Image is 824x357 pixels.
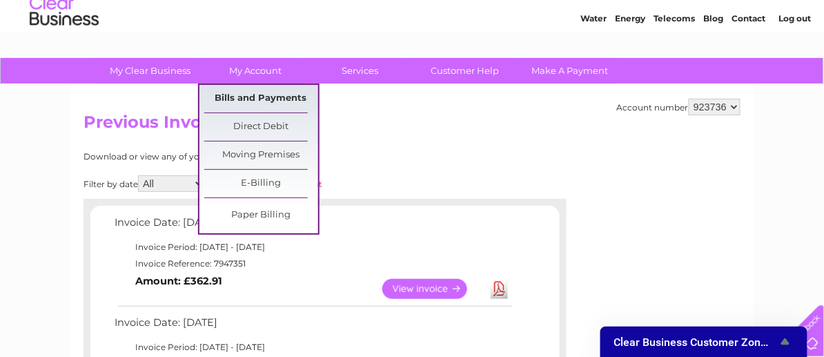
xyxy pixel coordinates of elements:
[111,213,515,239] td: Invoice Date: [DATE]
[564,7,659,24] a: 0333 014 3131
[135,275,222,287] b: Amount: £362.91
[778,59,811,69] a: Log out
[84,113,740,139] h2: Previous Invoices
[491,279,508,299] a: Download
[732,59,766,69] a: Contact
[614,336,777,349] span: Clear Business Customer Zone Survey
[382,279,484,299] a: View
[204,142,318,169] a: Moving Premises
[111,239,515,255] td: Invoice Period: [DATE] - [DATE]
[204,202,318,229] a: Paper Billing
[704,59,724,69] a: Blog
[304,58,418,84] a: Services
[617,99,740,115] div: Account number
[513,58,627,84] a: Make A Payment
[111,255,515,272] td: Invoice Reference: 7947351
[654,59,696,69] a: Telecoms
[84,152,446,162] div: Download or view any of your previous invoices below.
[111,339,515,356] td: Invoice Period: [DATE] - [DATE]
[204,170,318,197] a: E-Billing
[84,175,446,192] div: Filter by date
[204,85,318,113] a: Bills and Payments
[199,58,313,84] a: My Account
[616,59,646,69] a: Energy
[409,58,522,84] a: Customer Help
[87,8,739,67] div: Clear Business is a trading name of Verastar Limited (registered in [GEOGRAPHIC_DATA] No. 3667643...
[581,59,607,69] a: Water
[204,113,318,141] a: Direct Debit
[111,313,515,339] td: Invoice Date: [DATE]
[94,58,208,84] a: My Clear Business
[614,334,794,350] button: Show survey - Clear Business Customer Zone Survey
[29,36,99,78] img: logo.png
